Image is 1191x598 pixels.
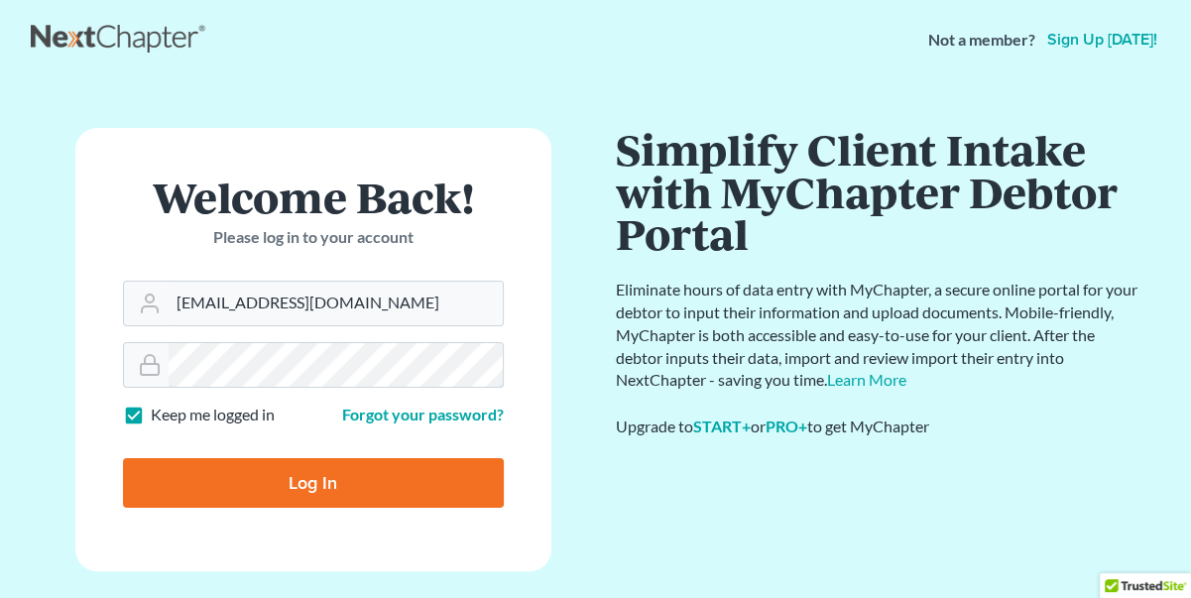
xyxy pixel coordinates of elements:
[342,405,504,423] a: Forgot your password?
[123,176,504,218] h1: Welcome Back!
[616,128,1141,255] h1: Simplify Client Intake with MyChapter Debtor Portal
[766,417,807,435] a: PRO+
[169,282,503,325] input: Email Address
[616,279,1141,392] p: Eliminate hours of data entry with MyChapter, a secure online portal for your debtor to input the...
[123,458,504,508] input: Log In
[151,404,275,426] label: Keep me logged in
[827,370,906,389] a: Learn More
[123,226,504,249] p: Please log in to your account
[693,417,751,435] a: START+
[928,29,1035,52] strong: Not a member?
[1043,32,1161,48] a: Sign up [DATE]!
[616,416,1141,438] div: Upgrade to or to get MyChapter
